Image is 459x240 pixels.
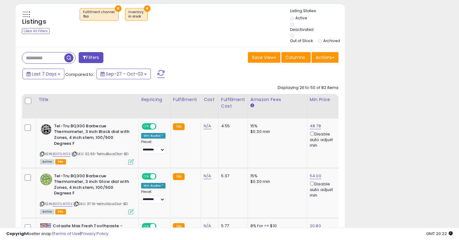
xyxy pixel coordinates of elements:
[40,173,134,214] div: ASIN:
[22,28,50,34] div: Clear All Filters
[173,96,198,103] div: Fulfillment
[83,14,115,19] div: fba
[221,96,245,110] div: Fulfillment Cost
[250,129,302,135] div: $0.30 min
[250,123,302,129] div: 15%
[204,173,211,179] a: N/A
[53,151,71,157] a: B001L4IISK
[221,173,243,179] div: 5.37
[295,15,307,21] label: Active
[250,103,254,109] small: Amazon Fees.
[141,190,165,204] div: Preset:
[155,124,165,129] span: OFF
[141,183,165,189] div: Win BuyBox *
[144,5,151,12] button: ×
[142,124,150,129] span: ON
[290,27,313,32] label: Deactivated
[65,71,94,77] span: Compared to:
[310,130,340,149] div: Disable auto adjust min
[141,133,165,139] div: Win BuyBox *
[83,10,115,19] span: Fulfillment channel :
[310,173,321,179] a: 54.00
[173,123,185,130] small: FBA
[250,179,302,184] div: $0.30 min
[40,123,52,136] img: 51pTM5TgLtL._SL40_.jpg
[106,71,143,77] span: Sep-27 - Oct-03
[73,201,128,206] span: | SKU: 37.16-teltruGlowDial-BD
[40,173,52,186] img: 51J7lE0j-JL._SL40_.jpg
[22,69,64,79] button: Last 7 Days
[285,54,305,61] span: Columns
[79,52,103,63] button: Filters
[6,231,108,237] div: seller snap | |
[96,69,151,79] button: Sep-27 - Oct-03
[290,8,345,14] p: Listing States:
[310,96,342,103] div: Min Price
[55,209,66,214] span: FBA
[204,96,216,103] div: Cost
[53,201,72,207] a: B001L4GTEK
[250,173,302,179] div: 15%
[141,96,168,103] div: Repricing
[312,52,338,63] button: Actions
[290,38,313,43] label: Out of Stock
[248,52,280,63] button: Save View
[278,85,338,91] div: Displaying 26 to 50 of 82 items
[250,96,304,103] div: Amazon Fees
[221,123,243,129] div: 4.55
[22,17,46,26] h5: Listings
[72,151,128,156] span: | SKU: 32.65-TeltruBlackDial-BD
[55,159,66,164] span: FBA
[40,209,54,214] span: All listings currently available for purchase on Amazon
[54,123,130,148] b: Tel-Tru BQ300 Barbecue Thermometer, 3 inch Black dial with Zones, 4 inch stem, 100/500 Degrees F
[142,174,150,179] span: ON
[40,123,134,164] div: ASIN:
[128,10,144,19] span: Inventory :
[310,123,321,129] a: 48.78
[173,173,185,180] small: FBA
[81,231,108,237] a: Privacy Policy
[40,159,54,164] span: All listings currently available for purchase on Amazon
[32,71,57,77] span: Last 7 Days
[310,180,340,198] div: Disable auto adjust min
[115,5,121,12] button: ×
[204,123,211,129] a: N/A
[6,231,29,237] strong: Copyright
[281,52,311,63] button: Columns
[38,96,136,103] div: Title
[53,231,80,237] a: Terms of Use
[54,173,130,198] b: Tel-Tru BQ300 Barbecue Thermometer, 3 inch Glow dial with Zones, 4 inch stem, 100/500 Degrees F
[128,14,144,19] div: in stock
[323,38,340,43] label: Archived
[141,140,165,154] div: Preset:
[155,174,165,179] span: OFF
